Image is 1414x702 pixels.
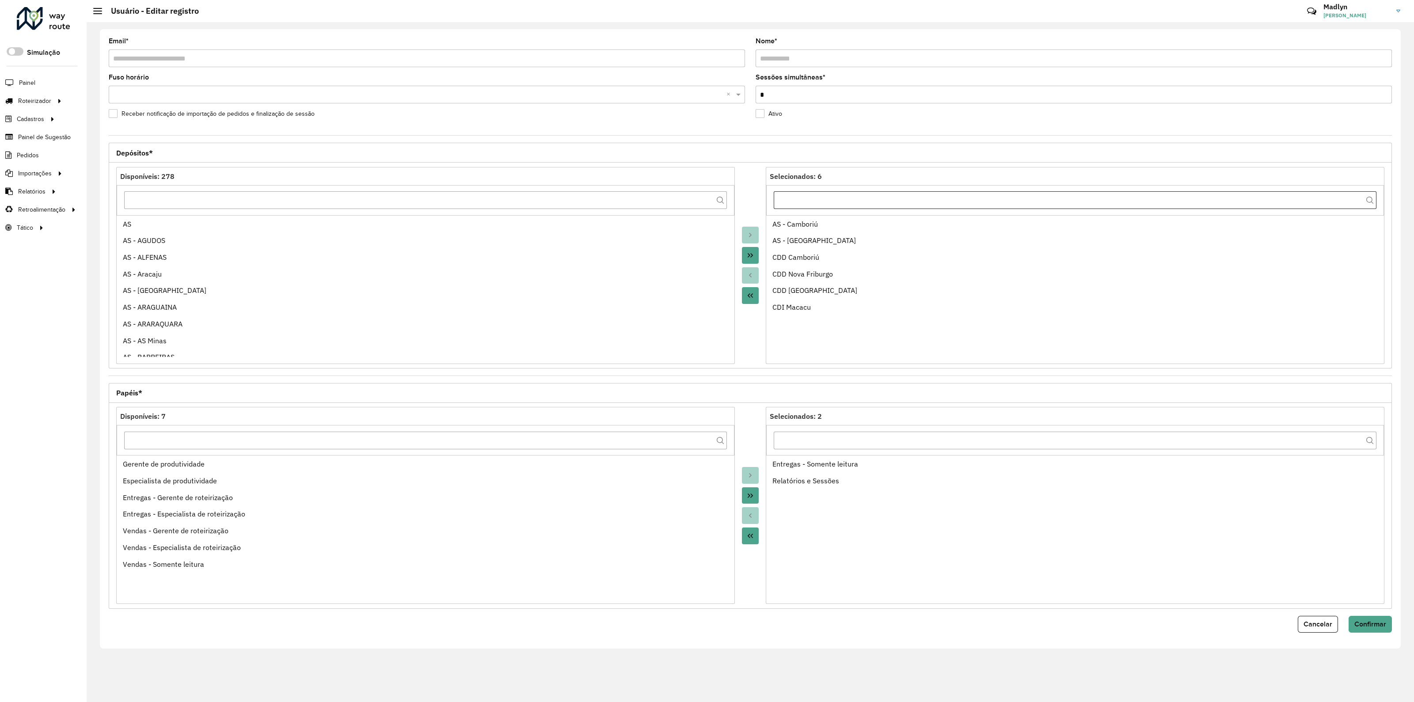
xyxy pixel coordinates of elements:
div: Disponíveis: 278 [120,171,731,182]
label: Email [109,36,129,46]
button: Confirmar [1349,616,1392,633]
span: [PERSON_NAME] [1323,11,1390,19]
div: AS - ARAGUAINA [123,302,729,312]
div: AS - [GEOGRAPHIC_DATA] [772,235,1378,246]
div: CDD [GEOGRAPHIC_DATA] [772,285,1378,296]
span: Importações [18,169,52,178]
label: Fuso horário [109,72,149,83]
span: Confirmar [1354,620,1386,628]
div: Relatórios e Sessões [772,475,1378,486]
span: Cancelar [1304,620,1332,628]
div: Disponíveis: 7 [120,411,731,421]
span: Tático [17,223,33,232]
label: Receber notificação de importação de pedidos e finalização de sessão [109,109,315,118]
div: Entregas - Somente leitura [772,459,1378,469]
h3: Madlyn [1323,3,1390,11]
label: Nome [756,36,777,46]
div: Selecionados: 6 [770,171,1380,182]
span: Roteirizador [18,96,51,106]
div: AS - Camboriú [772,219,1378,229]
span: Painel de Sugestão [18,133,71,142]
div: CDI Macacu [772,302,1378,312]
span: Papéis* [116,389,142,396]
div: Selecionados: 2 [770,411,1380,421]
div: AS - Aracaju [123,269,729,279]
div: AS - ARARAQUARA [123,319,729,329]
div: CDD Camboriú [772,252,1378,262]
span: Depósitos* [116,149,153,156]
div: Vendas - Somente leitura [123,559,729,569]
div: Gerente de produtividade [123,459,729,469]
span: Cadastros [17,114,44,124]
div: Vendas - Gerente de roteirização [123,525,729,536]
div: AS [123,219,729,229]
div: Vendas - Especialista de roteirização [123,542,729,553]
div: Entregas - Especialista de roteirização [123,508,729,519]
button: Move All to Target [742,247,759,264]
span: Pedidos [17,151,39,160]
span: Relatórios [18,187,46,196]
a: Contato Rápido [1302,2,1321,21]
div: Especialista de produtividade [123,475,729,486]
button: Move All to Source [742,527,759,544]
div: CDD Nova Friburgo [772,269,1378,279]
label: Simulação [27,47,60,58]
span: Retroalimentação [18,205,65,214]
span: Clear all [726,89,734,100]
div: AS - BARREIRAS [123,352,729,362]
div: AS - AS Minas [123,335,729,346]
button: Cancelar [1298,616,1338,633]
span: Painel [19,78,35,87]
label: Sessões simultâneas [756,72,825,83]
div: Entregas - Gerente de roteirização [123,492,729,503]
div: AS - [GEOGRAPHIC_DATA] [123,285,729,296]
button: Move All to Target [742,487,759,504]
h2: Usuário - Editar registro [102,6,199,16]
label: Ativo [756,109,782,118]
div: AS - AGUDOS [123,235,729,246]
button: Move All to Source [742,287,759,304]
div: AS - ALFENAS [123,252,729,262]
